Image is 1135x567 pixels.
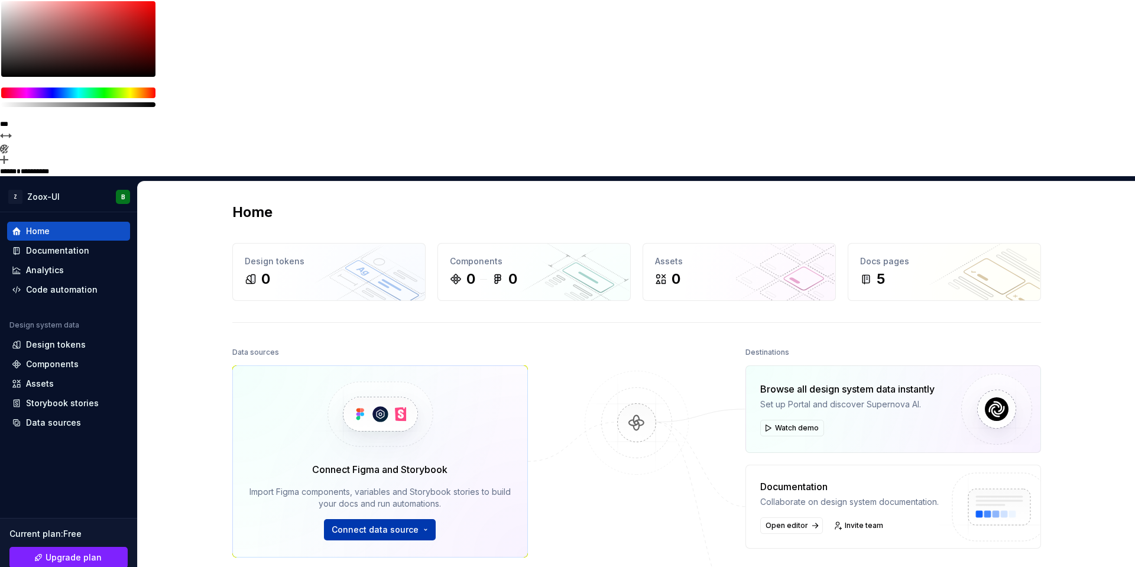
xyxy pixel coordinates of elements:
a: Storybook stories [7,394,130,413]
div: B [121,192,125,202]
div: Current plan : Free [9,528,128,540]
div: Components [26,358,79,370]
a: Assets0 [643,243,836,301]
span: Connect data source [332,524,419,536]
div: Storybook stories [26,397,99,409]
a: Analytics [7,261,130,280]
div: Import Figma components, variables and Storybook stories to build your docs and run automations. [249,486,511,510]
a: Documentation [7,241,130,260]
div: Data sources [232,344,279,361]
a: Home [7,222,130,241]
div: Connect Figma and Storybook [312,462,447,477]
div: 0 [466,270,475,289]
a: Code automation [7,280,130,299]
div: Analytics [26,264,64,276]
span: Invite team [845,521,883,530]
button: Connect data source [324,519,436,540]
div: Destinations [745,344,789,361]
h2: Home [232,203,273,222]
div: Components [450,255,618,267]
div: Documentation [760,479,939,494]
div: 0 [508,270,517,289]
div: Collaborate on design system documentation. [760,496,939,508]
div: 0 [672,270,680,289]
div: Set up Portal and discover Supernova AI. [760,398,935,410]
span: Upgrade plan [46,552,102,563]
a: Components [7,355,130,374]
div: Assets [26,378,54,390]
div: Docs pages [860,255,1029,267]
div: Assets [655,255,823,267]
a: Invite team [830,517,888,534]
div: Zoox-UI [27,191,60,203]
div: Z [8,190,22,204]
a: Design tokens [7,335,130,354]
a: Assets [7,374,130,393]
div: Design system data [9,320,79,330]
div: Home [26,225,50,237]
div: Design tokens [26,339,86,351]
a: Design tokens0 [232,243,426,301]
span: Watch demo [775,423,819,433]
a: Components00 [437,243,631,301]
a: Open editor [760,517,823,534]
a: Docs pages5 [848,243,1041,301]
div: Browse all design system data instantly [760,382,935,396]
div: Design tokens [245,255,413,267]
div: Code automation [26,284,98,296]
div: 5 [877,270,885,289]
div: Data sources [26,417,81,429]
button: ZZoox-UIB [2,184,135,209]
span: Open editor [766,521,808,530]
div: Documentation [26,245,89,257]
a: Data sources [7,413,130,432]
div: 0 [261,270,270,289]
button: Watch demo [760,420,824,436]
